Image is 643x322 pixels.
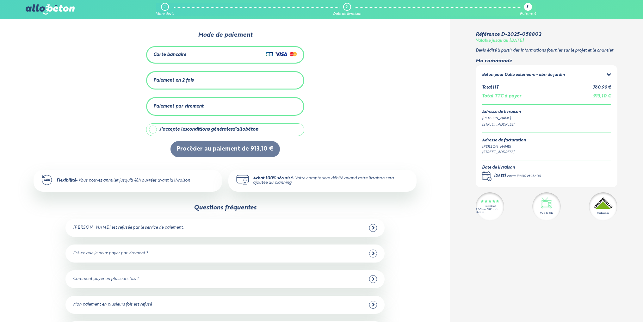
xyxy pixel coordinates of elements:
[153,104,204,109] div: Paiement par virement
[26,4,74,15] img: allobéton
[482,73,565,77] div: Béton pour Dalle extérieure - abri de jardin
[156,3,174,16] a: 1 Votre devis
[476,32,541,37] div: Référence D-2025-058802
[476,39,524,43] div: Valable jusqu'au [DATE]
[482,94,521,99] div: Total TTC à payer
[73,302,152,307] div: Mon paiement en plusieurs fois est refusé
[587,297,636,315] iframe: Help widget launcher
[476,48,617,53] p: Devis édité à partir des informations fournies sur le projet et le chantier
[73,277,139,282] div: Comment payer en plusieurs fois ?
[105,32,344,39] div: Mode de paiement
[57,178,76,183] strong: Flexibilité
[333,3,361,16] a: 2 Date de livraison
[194,204,257,211] div: Questions fréquentes
[57,178,190,183] div: - Vous pouvez annuler jusqu'à 48h ouvrées avant la livraison
[482,116,611,121] div: [PERSON_NAME]
[593,85,611,90] div: 760,90 €
[159,127,258,132] div: J'accepte les d'allobéton
[593,94,611,98] span: 913,10 €
[153,78,194,83] div: Paiement en 2 fois
[333,12,361,16] div: Date de livraison
[482,144,526,150] div: [PERSON_NAME]
[485,205,496,208] div: Excellent
[482,110,611,115] div: Adresse de livraison
[597,211,609,215] div: Partenaire
[73,226,183,230] div: [PERSON_NAME] est refusée par le service de paiement.
[520,3,536,16] a: 3 Paiement
[482,150,526,155] div: [STREET_ADDRESS]
[476,58,617,64] div: Ma commande
[482,138,526,143] div: Adresse de facturation
[482,165,541,170] div: Date de livraison
[253,176,409,185] div: - Votre compte sera débité quand votre livraison sera ajoutée au planning
[520,12,536,16] div: Paiement
[164,5,165,9] div: 1
[482,85,498,90] div: Total HT
[494,174,541,179] div: -
[153,52,186,58] div: Carte bancaire
[187,127,232,132] a: conditions générales
[266,50,297,58] img: Cartes de crédit
[253,176,293,180] strong: Achat 100% sécurisé
[527,5,529,9] div: 3
[346,5,348,9] div: 2
[476,208,504,214] div: 4.7/5 sur 2300 avis clients
[494,174,506,179] div: [DATE]
[482,122,611,127] div: [STREET_ADDRESS]
[156,12,174,16] div: Votre devis
[540,211,553,215] div: Vu à la télé
[482,71,611,79] summary: Béton pour Dalle extérieure - abri de jardin
[507,174,541,179] div: entre 13h00 et 15h00
[73,251,148,256] div: Est-ce que je peux payer par virement ?
[170,141,280,157] button: Procèder au paiement de 913,10 €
